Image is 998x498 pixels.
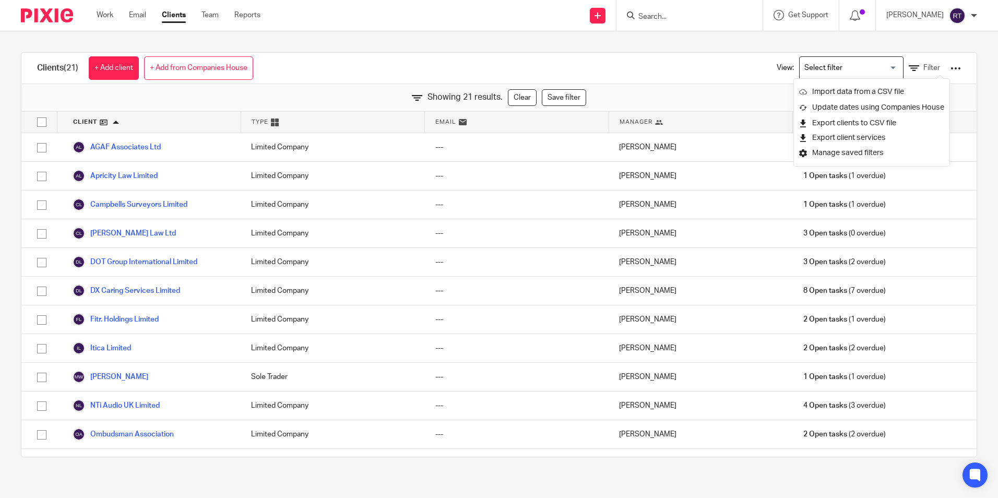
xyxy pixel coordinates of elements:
[609,392,792,420] div: [PERSON_NAME]
[803,343,886,353] span: (2 overdue)
[923,64,940,72] span: Filter
[609,334,792,362] div: [PERSON_NAME]
[129,10,146,20] a: Email
[803,228,847,239] span: 3 Open tasks
[73,170,158,182] a: Apricity Law Limited
[241,449,424,477] div: Limited Company
[609,363,792,391] div: [PERSON_NAME]
[803,286,886,296] span: (7 overdue)
[73,371,148,383] a: [PERSON_NAME]
[425,334,609,362] div: ---
[73,371,85,383] img: svg%3E
[425,133,609,161] div: ---
[425,420,609,448] div: ---
[21,8,73,22] img: Pixie
[241,191,424,219] div: Limited Company
[803,314,886,325] span: (1 overdue)
[144,56,253,80] a: + Add from Companies House
[37,63,78,74] h1: Clients
[73,256,197,268] a: DOT Group International Limited
[949,7,966,24] img: svg%3E
[609,305,792,334] div: [PERSON_NAME]
[162,10,186,20] a: Clients
[73,342,131,354] a: Itica Limited
[73,313,85,326] img: svg%3E
[803,257,886,267] span: (2 overdue)
[241,162,424,190] div: Limited Company
[241,219,424,247] div: Limited Company
[803,171,847,181] span: 1 Open tasks
[609,277,792,305] div: [PERSON_NAME]
[609,162,792,190] div: [PERSON_NAME]
[425,305,609,334] div: ---
[252,117,268,126] span: Type
[609,191,792,219] div: [PERSON_NAME]
[73,399,160,412] a: NTi Audio UK Limited
[241,277,424,305] div: Limited Company
[73,284,85,297] img: svg%3E
[803,286,847,296] span: 8 Open tasks
[803,400,847,411] span: 4 Open tasks
[508,89,537,106] a: Clear
[609,420,792,448] div: [PERSON_NAME]
[803,257,847,267] span: 3 Open tasks
[73,141,85,153] img: svg%3E
[73,399,85,412] img: svg%3E
[89,56,139,80] a: + Add client
[73,457,85,469] img: svg%3E
[73,342,85,354] img: svg%3E
[425,392,609,420] div: ---
[803,429,886,440] span: (2 overdue)
[761,53,961,84] div: View:
[799,56,904,80] div: Search for option
[425,363,609,391] div: ---
[32,112,52,132] input: Select all
[97,10,113,20] a: Work
[425,277,609,305] div: ---
[609,219,792,247] div: [PERSON_NAME]
[803,171,886,181] span: (1 overdue)
[803,314,847,325] span: 2 Open tasks
[241,420,424,448] div: Limited Company
[609,133,792,161] div: [PERSON_NAME]
[803,343,847,353] span: 2 Open tasks
[241,305,424,334] div: Limited Company
[620,117,652,126] span: Manager
[799,131,886,145] button: Export client services
[609,449,792,477] div: [PERSON_NAME]
[73,227,176,240] a: [PERSON_NAME] Law Ltd
[609,248,792,276] div: [PERSON_NAME]
[73,428,85,441] img: svg%3E
[803,199,847,210] span: 1 Open tasks
[241,334,424,362] div: Limited Company
[73,227,85,240] img: svg%3E
[799,115,944,131] a: Export clients to CSV file
[799,100,944,115] a: Update dates using Companies House
[64,64,78,72] span: (21)
[425,248,609,276] div: ---
[241,392,424,420] div: Limited Company
[799,145,944,161] a: Manage saved filters
[73,256,85,268] img: svg%3E
[803,228,886,239] span: (0 overdue)
[788,11,828,19] span: Get Support
[241,133,424,161] div: Limited Company
[73,313,159,326] a: Fitr. Holdings Limited
[435,117,456,126] span: Email
[234,10,260,20] a: Reports
[73,198,85,211] img: svg%3E
[425,191,609,219] div: ---
[201,10,219,20] a: Team
[803,372,886,382] span: (1 overdue)
[73,117,97,126] span: Client
[803,372,847,382] span: 1 Open tasks
[803,199,886,210] span: (1 overdue)
[73,141,161,153] a: AGAF Associates Ltd
[803,429,847,440] span: 2 Open tasks
[803,400,886,411] span: (3 overdue)
[73,170,85,182] img: svg%3E
[73,457,189,469] a: [PERSON_NAME] Law Limited
[425,449,609,477] div: ---
[73,198,187,211] a: Campbells Surveyors Limited
[425,162,609,190] div: ---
